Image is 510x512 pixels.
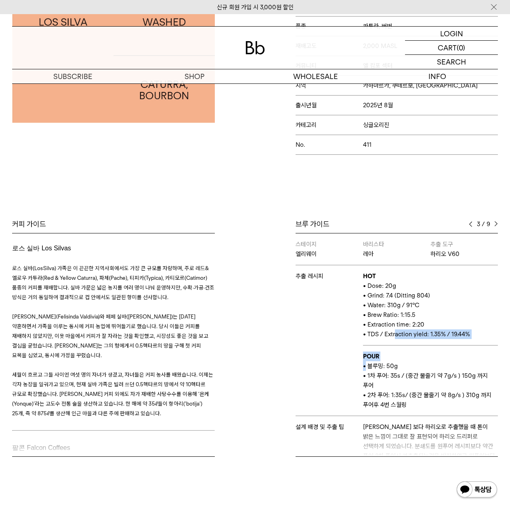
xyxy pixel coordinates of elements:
[296,141,363,148] span: No.
[12,371,213,416] span: 세월이 흐르고 그들 사이엔 여섯 명의 자녀가 생겼고, 자녀들은 커피 농사를 배웠습니다. 이제는 각자 농장을 일궈가고 있으며, 현재 실바 가족은 빌려 쓰던 0.5헥타르의 땅에서...
[246,41,265,54] img: 로고
[296,219,498,229] div: 브루 가이드
[296,422,363,432] p: 설계 배경 및 추출 팁
[363,391,491,408] span: • 2차 푸어: 1:35s/ (중간 물줄기 약 8g/s ) 310g 까지 푸어후 4번 스월링
[363,249,430,259] p: 레아
[438,41,457,54] p: CART
[363,141,371,148] span: 411
[296,249,363,259] p: 엘리웨이
[363,302,420,309] span: • Water: 310g / 91°C
[363,321,424,328] span: • Extraction time: 2:20
[363,282,396,289] span: • Dose: 20g
[363,121,389,129] span: 싱글오리진
[376,69,498,83] p: INFO
[296,241,317,248] span: 스테이지
[405,41,498,55] a: CART (0)
[456,481,498,500] img: 카카오톡 채널 1:1 채팅 버튼
[363,362,398,370] span: • 블루밍: 50g
[437,55,466,69] p: SEARCH
[363,372,488,389] span: • 1차 푸어: 35s / (중간 물줄기 약 7g/s ) 150g 까지 푸어
[487,219,490,229] span: 9
[134,69,255,83] a: SHOP
[363,102,393,109] span: 2025년 8월
[430,249,498,259] p: 하리오 V60
[12,313,208,358] span: [PERSON_NAME](Felisinda Valdivia)와 페페 실바([PERSON_NAME])는 [DATE] 약혼하면서 가족을 이루는 동시에 커피 농업에 뛰어들기로 했습...
[363,311,416,318] span: • Brew Ratio: 1:15.5
[457,41,465,54] p: (0)
[217,4,294,11] a: 신규 회원 가입 시 3,000원 할인
[363,273,376,280] b: HOT
[12,69,134,83] a: SUBSCRIBE
[296,271,363,281] p: 추출 레시피
[363,292,430,299] span: • Grind: 7.4 (Ditting 804)
[12,219,215,229] div: 커피 가이드
[296,121,363,129] span: 카테고리
[430,241,453,248] span: 추출 도구
[363,422,498,500] p: [PERSON_NAME] 보다 하리오로 추출했을 때 톤이 밝은 느낌이 그대로 잘 표현되어 하리오 드리퍼로 선택하게 되었습니다. 분쇄도를 원푸어 레시피보다 약간 풀어 2차 푸어...
[476,219,480,229] span: 3
[363,82,478,89] span: 카하마르카, 쿠테르보, [GEOGRAPHIC_DATA]
[296,102,363,109] span: 출시년월
[12,245,71,252] span: 로스 실바 Los Silvas
[296,82,363,89] span: 지역
[405,27,498,41] a: LOGIN
[482,219,485,229] span: /
[12,265,214,300] span: 로스 실바(Los Silva) 가족은 이 끈끈한 지역사회에서도 가장 큰 규모를 자랑하며, 주로 레드&옐로우 카투라(Red & Yellow Caturra), 파체(Pache),...
[440,27,463,40] p: LOGIN
[363,353,379,360] b: POUR
[363,241,384,248] span: 바리스타
[255,69,377,83] p: WHOLESALE
[363,331,470,338] span: • TDS / Extraction yield: 1.35% / 19.44%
